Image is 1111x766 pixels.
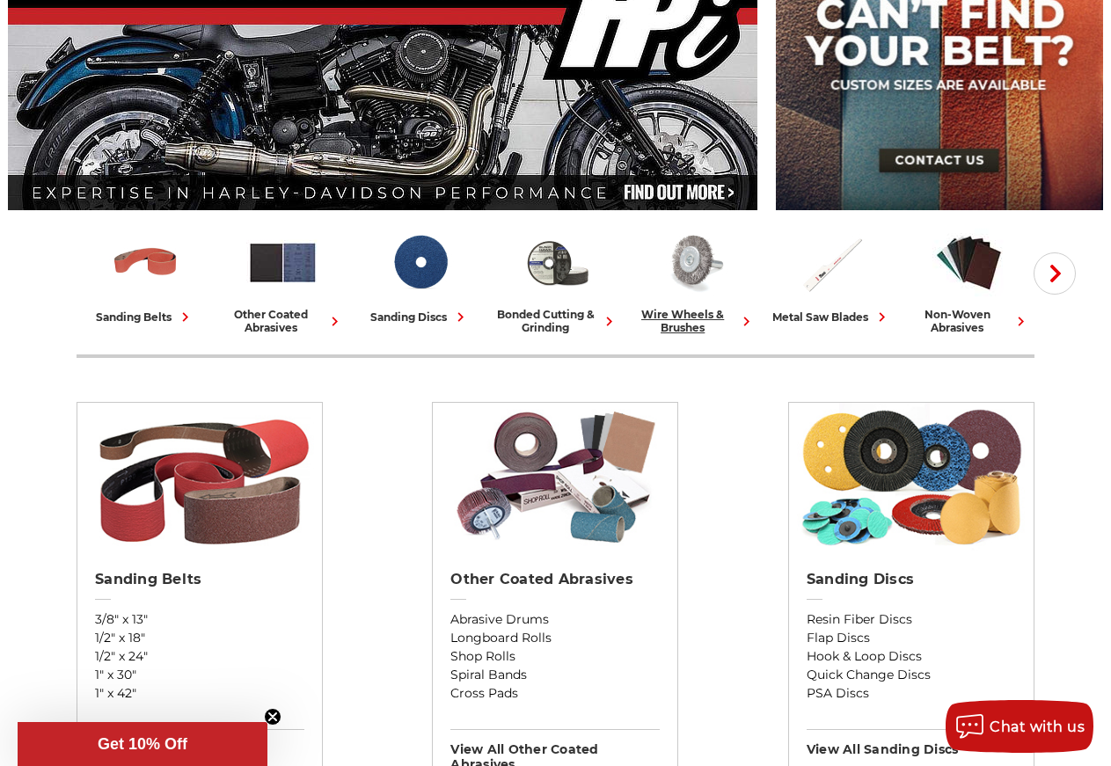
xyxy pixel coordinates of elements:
a: Hook & Loop Discs [807,647,1016,666]
img: Other Coated Abrasives [442,403,669,552]
a: non-woven abrasives [907,226,1030,334]
a: wire wheels & brushes [632,226,756,334]
a: Abrasive Drums [450,610,660,629]
div: Get 10% OffClose teaser [18,722,267,766]
a: Longboard Rolls [450,629,660,647]
a: Quick Change Discs [807,666,1016,684]
h3: View All sanding discs [807,729,1016,757]
h2: Sanding Belts [95,571,304,588]
img: Bonded Cutting & Grinding [521,226,594,299]
div: other coated abrasives [221,308,344,334]
span: Get 10% Off [98,735,187,753]
img: Sanding Belts [109,226,182,299]
a: sanding belts [84,226,207,326]
a: Flap Discs [807,629,1016,647]
div: metal saw blades [772,308,891,326]
div: wire wheels & brushes [632,308,756,334]
a: Resin Fiber Discs [807,610,1016,629]
img: Sanding Belts [86,403,314,552]
h2: Sanding Discs [807,571,1016,588]
span: Chat with us [990,719,1085,735]
a: Shop Rolls [450,647,660,666]
img: Metal Saw Blades [795,226,868,299]
img: Wire Wheels & Brushes [658,226,731,299]
button: Close teaser [264,708,281,726]
a: Spiral Bands [450,666,660,684]
a: 3/8" x 13" [95,610,304,629]
a: 1" x 30" [95,666,304,684]
button: Chat with us [946,700,1093,753]
img: Sanding Discs [797,403,1025,552]
a: Cross Pads [450,684,660,703]
div: bonded cutting & grinding [495,308,618,334]
div: non-woven abrasives [907,308,1030,334]
div: sanding belts [96,308,194,326]
img: Sanding Discs [384,226,457,299]
a: 1/2" x 24" [95,647,304,666]
a: metal saw blades [770,226,893,326]
button: Next [1034,252,1076,295]
div: sanding discs [370,308,470,326]
a: bonded cutting & grinding [495,226,618,334]
a: PSA Discs [807,684,1016,703]
h2: Other Coated Abrasives [450,571,660,588]
img: Other Coated Abrasives [246,226,319,299]
a: 1" x 42" [95,684,304,703]
a: sanding discs [358,226,481,326]
img: Non-woven Abrasives [932,226,1005,299]
a: 1/2" x 18" [95,629,304,647]
a: other coated abrasives [221,226,344,334]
